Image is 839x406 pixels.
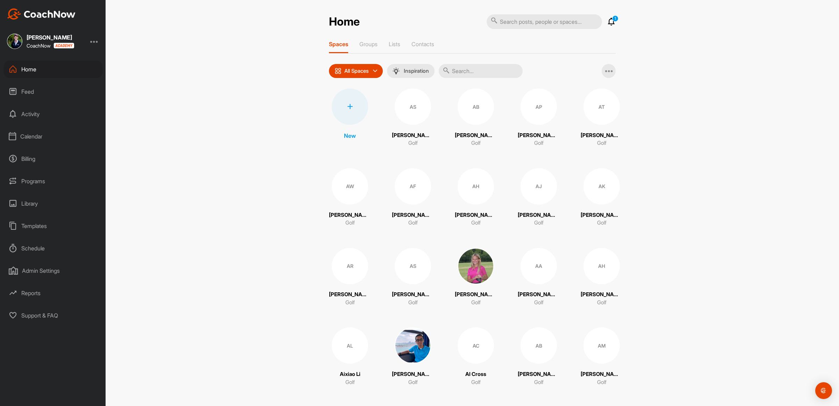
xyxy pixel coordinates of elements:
[411,41,434,48] p: Contacts
[329,327,371,386] a: ALAixiao LiGolf
[4,307,102,324] div: Support & FAQ
[465,370,486,378] p: Al Cross
[408,219,418,227] p: Golf
[518,88,560,147] a: AP[PERSON_NAME]Golf
[392,291,434,299] p: [PERSON_NAME]
[404,68,429,74] p: Inspiration
[597,139,607,147] p: Golf
[583,327,620,364] div: AM
[345,378,355,386] p: Golf
[439,64,523,78] input: Search...
[392,168,434,227] a: AF[PERSON_NAME]Golf
[329,248,371,307] a: AR[PERSON_NAME]Golf
[487,14,602,29] input: Search posts, people or spaces...
[344,131,356,140] p: New
[534,139,544,147] p: Golf
[581,168,623,227] a: AK[PERSON_NAME]Golf
[7,8,76,20] img: CoachNow
[597,378,607,386] p: Golf
[581,131,623,140] p: [PERSON_NAME]
[329,291,371,299] p: [PERSON_NAME]
[4,105,102,123] div: Activity
[534,378,544,386] p: Golf
[408,378,418,386] p: Golf
[53,43,74,49] img: CoachNow acadmey
[471,299,481,307] p: Golf
[329,211,371,219] p: [PERSON_NAME]
[518,211,560,219] p: [PERSON_NAME]
[534,299,544,307] p: Golf
[583,248,620,284] div: AH
[581,211,623,219] p: [PERSON_NAME]
[332,248,368,284] div: AR
[395,327,431,364] img: square_e4f57a62a12f39e8aa285e73b2b9575f.jpg
[392,370,434,378] p: [PERSON_NAME]
[455,131,497,140] p: [PERSON_NAME]
[581,370,623,378] p: [PERSON_NAME]
[471,378,481,386] p: Golf
[4,150,102,168] div: Billing
[471,219,481,227] p: Golf
[4,128,102,145] div: Calendar
[392,211,434,219] p: [PERSON_NAME]
[581,291,623,299] p: [PERSON_NAME]
[4,60,102,78] div: Home
[392,248,434,307] a: AS[PERSON_NAME]Golf
[4,195,102,212] div: Library
[521,168,557,205] div: AJ
[455,291,497,299] p: [PERSON_NAME]
[521,88,557,125] div: AP
[335,67,342,74] img: icon
[471,139,481,147] p: Golf
[345,219,355,227] p: Golf
[455,88,497,147] a: AB[PERSON_NAME]Golf
[392,88,434,147] a: AS[PERSON_NAME]Golf
[395,168,431,205] div: AF
[458,88,494,125] div: AB
[359,41,378,48] p: Groups
[344,68,369,74] p: All Spaces
[583,168,620,205] div: AK
[4,83,102,100] div: Feed
[581,248,623,307] a: AH[PERSON_NAME]Golf
[332,168,368,205] div: AW
[393,67,400,74] img: menuIcon
[4,284,102,302] div: Reports
[458,327,494,364] div: AC
[518,248,560,307] a: AA[PERSON_NAME]Golf
[340,370,360,378] p: Aixiao Li
[815,382,832,399] div: Open Intercom Messenger
[581,327,623,386] a: AM[PERSON_NAME]Golf
[455,168,497,227] a: AH[PERSON_NAME]Golf
[583,88,620,125] div: AT
[597,219,607,227] p: Golf
[4,262,102,279] div: Admin Settings
[4,172,102,190] div: Programs
[332,327,368,364] div: AL
[521,248,557,284] div: AA
[329,41,348,48] p: Spaces
[4,217,102,235] div: Templates
[345,299,355,307] p: Golf
[518,291,560,299] p: [PERSON_NAME]
[455,327,497,386] a: ACAl CrossGolf
[581,88,623,147] a: AT[PERSON_NAME]Golf
[518,131,560,140] p: [PERSON_NAME]
[27,35,74,40] div: [PERSON_NAME]
[329,168,371,227] a: AW[PERSON_NAME]Golf
[408,299,418,307] p: Golf
[455,248,497,307] a: [PERSON_NAME]Golf
[4,240,102,257] div: Schedule
[518,327,560,386] a: AB[PERSON_NAME]Golf
[597,299,607,307] p: Golf
[395,248,431,284] div: AS
[612,15,618,22] p: 1
[392,327,434,386] a: [PERSON_NAME]Golf
[7,34,22,49] img: square_3a637bf1812625bbe0a2dd899ceb9368.jpg
[518,370,560,378] p: [PERSON_NAME]
[458,168,494,205] div: AH
[458,248,494,284] img: square_f8b130fdfa13609b043243aa3c5bb861.jpg
[534,219,544,227] p: Golf
[518,168,560,227] a: AJ[PERSON_NAME]Golf
[521,327,557,364] div: AB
